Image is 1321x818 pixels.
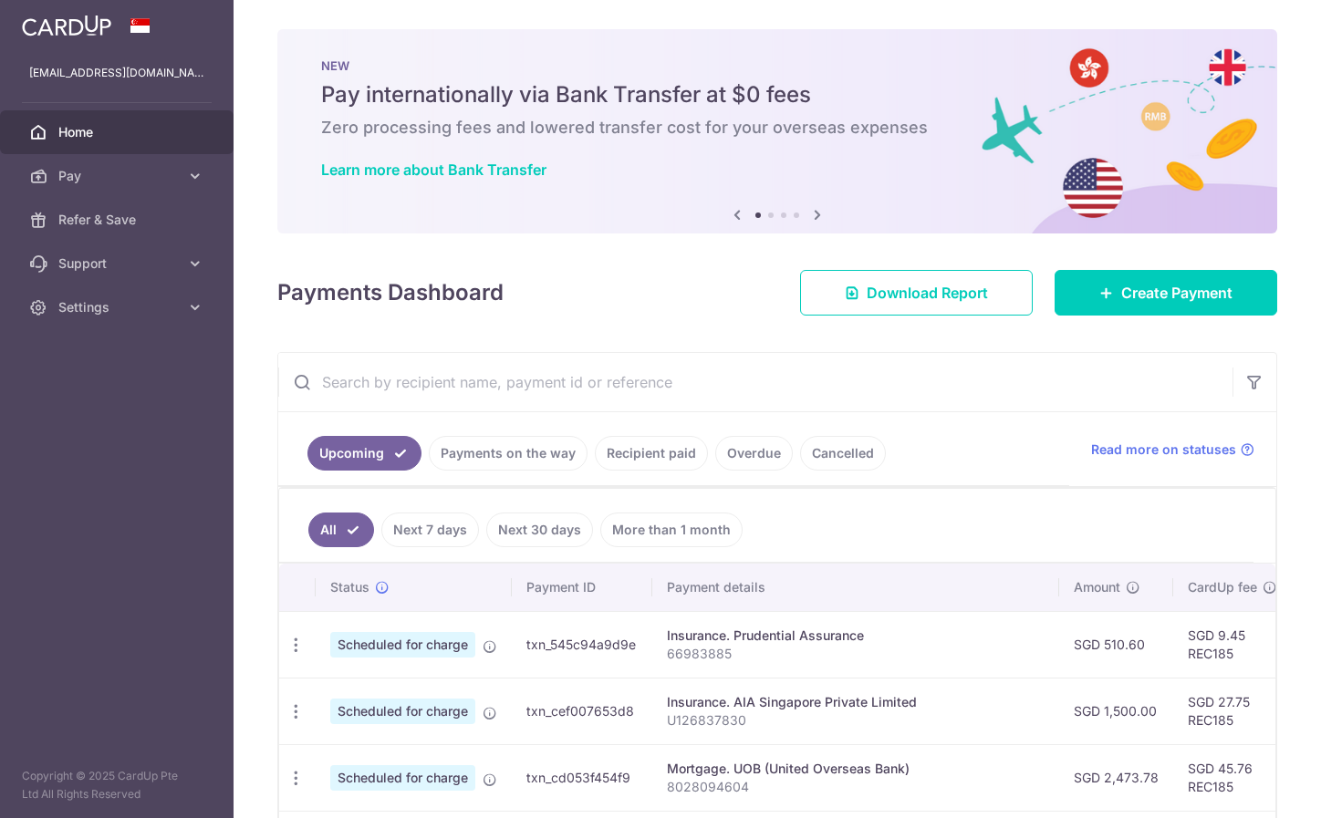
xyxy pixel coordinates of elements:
a: Read more on statuses [1091,440,1254,459]
span: Scheduled for charge [330,632,475,658]
h5: Pay internationally via Bank Transfer at $0 fees [321,80,1233,109]
a: Next 30 days [486,513,593,547]
span: Support [58,254,179,273]
span: Amount [1074,578,1120,596]
td: SGD 45.76 REC185 [1173,744,1292,811]
span: Download Report [867,282,988,304]
a: Download Report [800,270,1033,316]
div: Insurance. Prudential Assurance [667,626,1045,645]
a: More than 1 month [600,513,743,547]
img: Bank transfer banner [277,29,1277,233]
img: CardUp [22,15,111,36]
p: U126837830 [667,711,1045,730]
span: Home [58,123,179,141]
a: Learn more about Bank Transfer [321,160,546,179]
td: txn_cef007653d8 [512,678,652,744]
input: Search by recipient name, payment id or reference [278,353,1233,411]
th: Payment ID [512,564,652,611]
span: Scheduled for charge [330,765,475,791]
span: Status [330,578,369,596]
td: txn_cd053f454f9 [512,744,652,811]
span: Pay [58,167,179,185]
span: Settings [58,298,179,316]
p: 8028094604 [667,778,1045,796]
h4: Payments Dashboard [277,276,504,309]
div: Mortgage. UOB (United Overseas Bank) [667,760,1045,778]
span: Refer & Save [58,211,179,229]
a: Cancelled [800,436,886,471]
td: SGD 1,500.00 [1059,678,1173,744]
p: NEW [321,58,1233,73]
a: Upcoming [307,436,421,471]
a: Create Payment [1055,270,1277,316]
p: 66983885 [667,645,1045,663]
td: SGD 9.45 REC185 [1173,611,1292,678]
h6: Zero processing fees and lowered transfer cost for your overseas expenses [321,117,1233,139]
span: Scheduled for charge [330,699,475,724]
p: [EMAIL_ADDRESS][DOMAIN_NAME] [29,64,204,82]
td: SGD 510.60 [1059,611,1173,678]
span: CardUp fee [1188,578,1257,596]
a: Next 7 days [381,513,479,547]
td: txn_545c94a9d9e [512,611,652,678]
td: SGD 2,473.78 [1059,744,1173,811]
a: Recipient paid [595,436,708,471]
td: SGD 27.75 REC185 [1173,678,1292,744]
th: Payment details [652,564,1059,611]
a: All [308,513,374,547]
span: Read more on statuses [1091,440,1236,459]
div: Insurance. AIA Singapore Private Limited [667,693,1045,711]
a: Payments on the way [429,436,588,471]
span: Create Payment [1121,282,1233,304]
a: Overdue [715,436,793,471]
